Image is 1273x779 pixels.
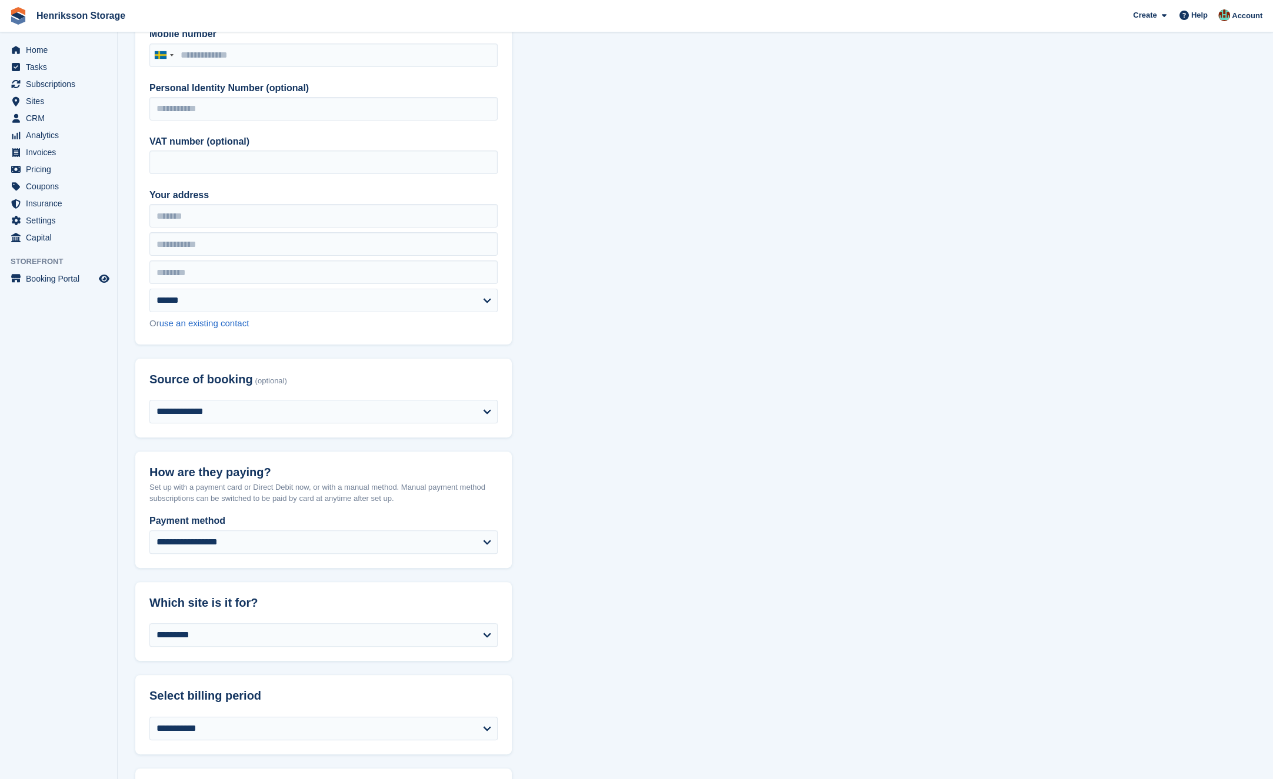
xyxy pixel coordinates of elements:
[26,229,96,246] span: Capital
[149,596,498,610] h2: Which site is it for?
[26,270,96,287] span: Booking Portal
[26,110,96,126] span: CRM
[6,161,111,178] a: menu
[1232,10,1262,22] span: Account
[149,27,498,41] label: Mobile number
[149,188,498,202] label: Your address
[6,42,111,58] a: menu
[6,127,111,143] a: menu
[26,212,96,229] span: Settings
[26,59,96,75] span: Tasks
[9,7,27,25] img: stora-icon-8386f47178a22dfd0bd8f6a31ec36ba5ce8667c1dd55bd0f319d3a0aa187defe.svg
[149,482,498,504] p: Set up with a payment card or Direct Debit now, or with a manual method. Manual payment method su...
[11,256,117,268] span: Storefront
[149,317,498,330] div: Or
[6,59,111,75] a: menu
[149,81,498,95] label: Personal Identity Number (optional)
[149,466,498,479] h2: How are they paying?
[26,144,96,161] span: Invoices
[1218,9,1230,21] img: Isak Martinelle
[26,127,96,143] span: Analytics
[6,270,111,287] a: menu
[97,272,111,286] a: Preview store
[6,93,111,109] a: menu
[6,195,111,212] a: menu
[6,110,111,126] a: menu
[149,373,253,386] span: Source of booking
[6,76,111,92] a: menu
[1133,9,1157,21] span: Create
[32,6,130,25] a: Henriksson Storage
[149,689,498,703] h2: Select billing period
[159,318,249,328] a: use an existing contact
[26,93,96,109] span: Sites
[6,212,111,229] a: menu
[6,229,111,246] a: menu
[255,377,287,386] span: (optional)
[26,178,96,195] span: Coupons
[26,42,96,58] span: Home
[6,178,111,195] a: menu
[26,195,96,212] span: Insurance
[150,44,177,66] div: Sweden (Sverige): +46
[149,514,498,528] label: Payment method
[26,161,96,178] span: Pricing
[26,76,96,92] span: Subscriptions
[149,135,498,149] label: VAT number (optional)
[6,144,111,161] a: menu
[1191,9,1208,21] span: Help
